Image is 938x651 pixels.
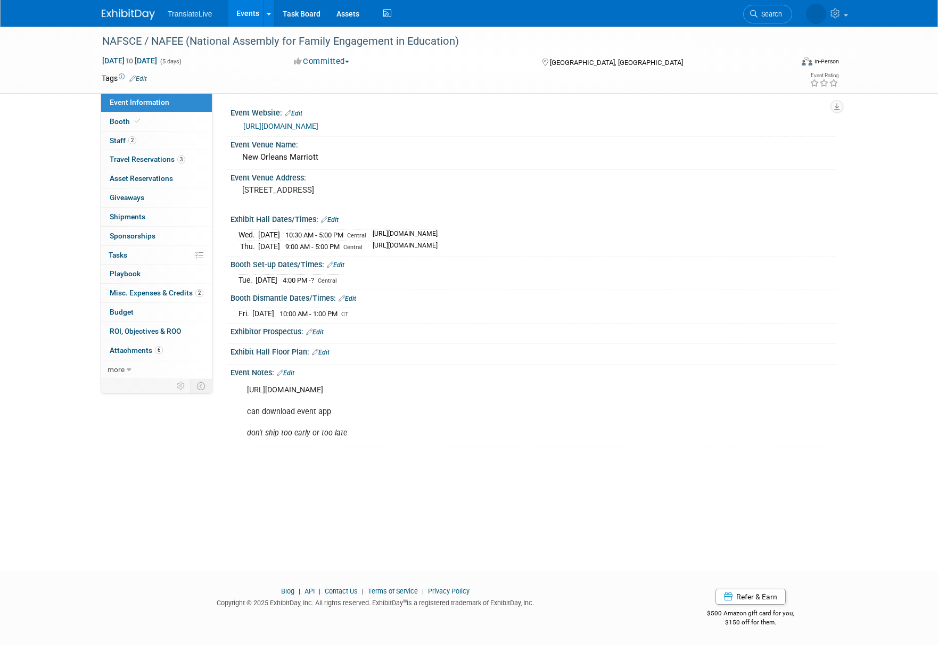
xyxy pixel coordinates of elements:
[110,117,142,126] span: Booth
[758,10,782,18] span: Search
[102,596,649,608] div: Copyright © 2025 ExhibitDay, Inc. All rights reserved. ExhibitDay is a registered trademark of Ex...
[110,346,163,355] span: Attachments
[102,73,147,84] td: Tags
[283,276,316,284] span: 4:00 PM -
[101,131,212,150] a: Staff2
[101,93,212,112] a: Event Information
[339,295,356,302] a: Edit
[195,289,203,297] span: 2
[316,587,323,595] span: |
[231,257,836,270] div: Booth Set-up Dates/Times:
[665,618,837,627] div: $150 off for them.
[191,379,212,393] td: Toggle Event Tabs
[238,241,258,252] td: Thu.
[101,246,212,265] a: Tasks
[155,346,163,354] span: 6
[110,155,185,163] span: Travel Reservations
[231,324,836,337] div: Exhibitor Prospectus:
[238,149,828,166] div: New Orleans Marriott
[129,75,147,83] a: Edit
[258,241,280,252] td: [DATE]
[240,380,719,443] div: [URL][DOMAIN_NAME] can download event app
[321,216,339,224] a: Edit
[231,211,836,225] div: Exhibit Hall Dates/Times:
[128,136,136,144] span: 2
[419,587,426,595] span: |
[277,369,294,377] a: Edit
[247,428,347,438] i: don't ship too early or too late
[290,56,353,67] button: Committed
[101,303,212,322] a: Budget
[101,112,212,131] a: Booth
[285,231,343,239] span: 10:30 AM - 5:00 PM
[231,290,836,304] div: Booth Dismantle Dates/Times:
[101,284,212,302] a: Misc. Expenses & Credits2
[238,275,256,286] td: Tue.
[550,59,683,67] span: [GEOGRAPHIC_DATA], [GEOGRAPHIC_DATA]
[231,137,836,150] div: Event Venue Name:
[318,277,337,284] span: Central
[168,10,212,18] span: TranslateLive
[101,208,212,226] a: Shipments
[806,4,826,24] img: Becky Copeland
[743,5,792,23] a: Search
[343,244,363,251] span: Central
[403,598,407,604] sup: ®
[135,118,140,124] i: Booth reservation complete
[110,232,155,240] span: Sponsorships
[279,310,338,318] span: 10:00 AM - 1:00 PM
[802,57,812,65] img: Format-Inperson.png
[238,229,258,241] td: Wed.
[296,587,303,595] span: |
[810,73,838,78] div: Event Rating
[359,587,366,595] span: |
[366,229,438,241] td: [URL][DOMAIN_NAME]
[110,98,169,106] span: Event Information
[281,587,294,595] a: Blog
[110,136,136,145] span: Staff
[101,360,212,379] a: more
[231,170,836,183] div: Event Venue Address:
[729,55,839,71] div: Event Format
[110,174,173,183] span: Asset Reservations
[366,241,438,252] td: [URL][DOMAIN_NAME]
[242,185,471,195] pre: [STREET_ADDRESS]
[347,232,366,239] span: Central
[285,110,302,117] a: Edit
[258,229,280,241] td: [DATE]
[102,9,155,20] img: ExhibitDay
[109,251,127,259] span: Tasks
[368,587,418,595] a: Terms of Service
[428,587,470,595] a: Privacy Policy
[110,269,141,278] span: Playbook
[285,243,340,251] span: 9:00 AM - 5:00 PM
[665,602,837,627] div: $500 Amazon gift card for you,
[231,365,836,378] div: Event Notes:
[159,58,182,65] span: (5 days)
[311,276,314,284] span: ?
[231,105,836,119] div: Event Website:
[101,265,212,283] a: Playbook
[306,328,324,336] a: Edit
[252,308,274,319] td: [DATE]
[108,365,125,374] span: more
[341,311,349,318] span: CT
[110,289,203,297] span: Misc. Expenses & Credits
[305,587,315,595] a: API
[98,32,776,51] div: NAFSCE / NAFEE (National Assembly for Family Engagement in Education)
[101,322,212,341] a: ROI, Objectives & ROO
[101,227,212,245] a: Sponsorships
[172,379,191,393] td: Personalize Event Tab Strip
[110,212,145,221] span: Shipments
[110,327,181,335] span: ROI, Objectives & ROO
[312,349,330,356] a: Edit
[101,150,212,169] a: Travel Reservations3
[243,122,318,130] a: [URL][DOMAIN_NAME]
[325,587,358,595] a: Contact Us
[327,261,344,269] a: Edit
[256,275,277,286] td: [DATE]
[238,308,252,319] td: Fri.
[101,188,212,207] a: Giveaways
[110,308,134,316] span: Budget
[125,56,135,65] span: to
